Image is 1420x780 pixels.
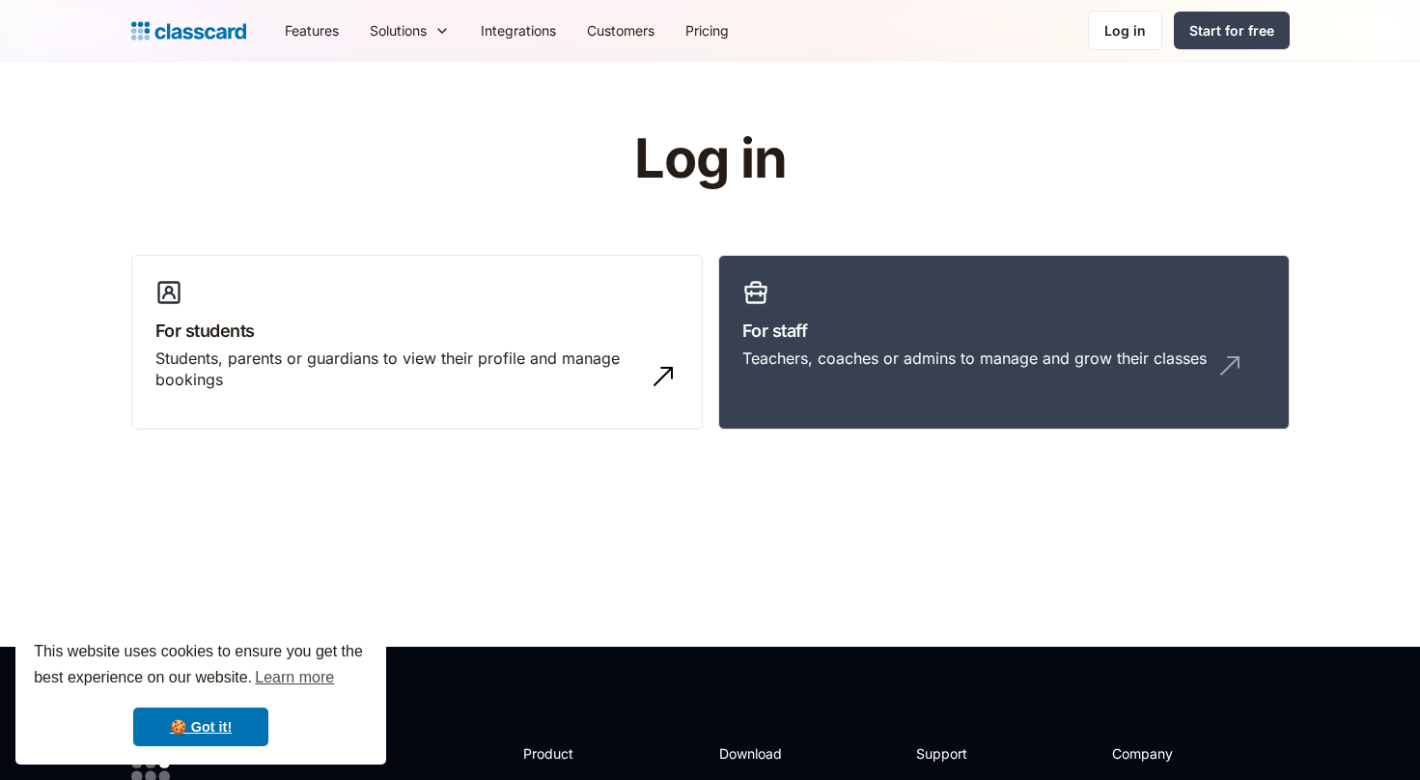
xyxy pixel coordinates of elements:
a: home [131,17,246,44]
span: This website uses cookies to ensure you get the best experience on our website. [34,640,368,692]
h2: Support [916,743,994,764]
a: Pricing [670,9,744,52]
div: Solutions [370,20,427,41]
a: learn more about cookies [252,663,337,692]
a: dismiss cookie message [133,708,268,746]
div: Log in [1104,20,1146,41]
h3: For students [155,318,679,344]
a: Integrations [465,9,571,52]
h3: For staff [742,318,1266,344]
h2: Company [1112,743,1240,764]
a: Start for free [1174,12,1290,49]
a: Features [269,9,354,52]
div: Start for free [1189,20,1274,41]
a: For studentsStudents, parents or guardians to view their profile and manage bookings [131,255,703,431]
div: Solutions [354,9,465,52]
h2: Download [719,743,798,764]
h2: Product [523,743,626,764]
a: Customers [571,9,670,52]
h1: Log in [404,129,1016,189]
div: Teachers, coaches or admins to manage and grow their classes [742,348,1207,369]
div: Students, parents or guardians to view their profile and manage bookings [155,348,640,391]
a: Log in [1088,11,1162,50]
div: cookieconsent [15,622,386,765]
a: For staffTeachers, coaches or admins to manage and grow their classes [718,255,1290,431]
